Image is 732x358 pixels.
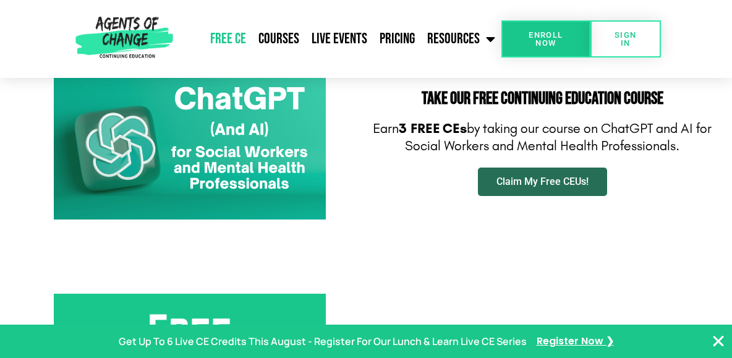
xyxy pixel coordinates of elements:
[501,20,590,58] a: Enroll Now
[521,31,570,47] span: Enroll Now
[496,177,589,187] span: Claim My Free CEUs!
[372,90,712,108] h2: Take Our FREE Continuing Education Course
[373,23,421,54] a: Pricing
[537,333,614,351] a: Register Now ❯
[711,334,726,349] button: Close Banner
[478,168,607,196] a: Claim My Free CEUs!
[305,23,373,54] a: Live Events
[204,23,252,54] a: Free CE
[399,121,467,137] b: 3 FREE CEs
[590,20,661,58] a: SIGN IN
[610,31,641,47] span: SIGN IN
[421,23,501,54] a: Resources
[252,23,305,54] a: Courses
[177,23,502,54] nav: Menu
[372,120,712,155] p: Earn by taking our course on ChatGPT and AI for Social Workers and Mental Health Professionals.
[119,333,527,351] p: Get Up To 6 Live CE Credits This August - Register For Our Lunch & Learn Live CE Series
